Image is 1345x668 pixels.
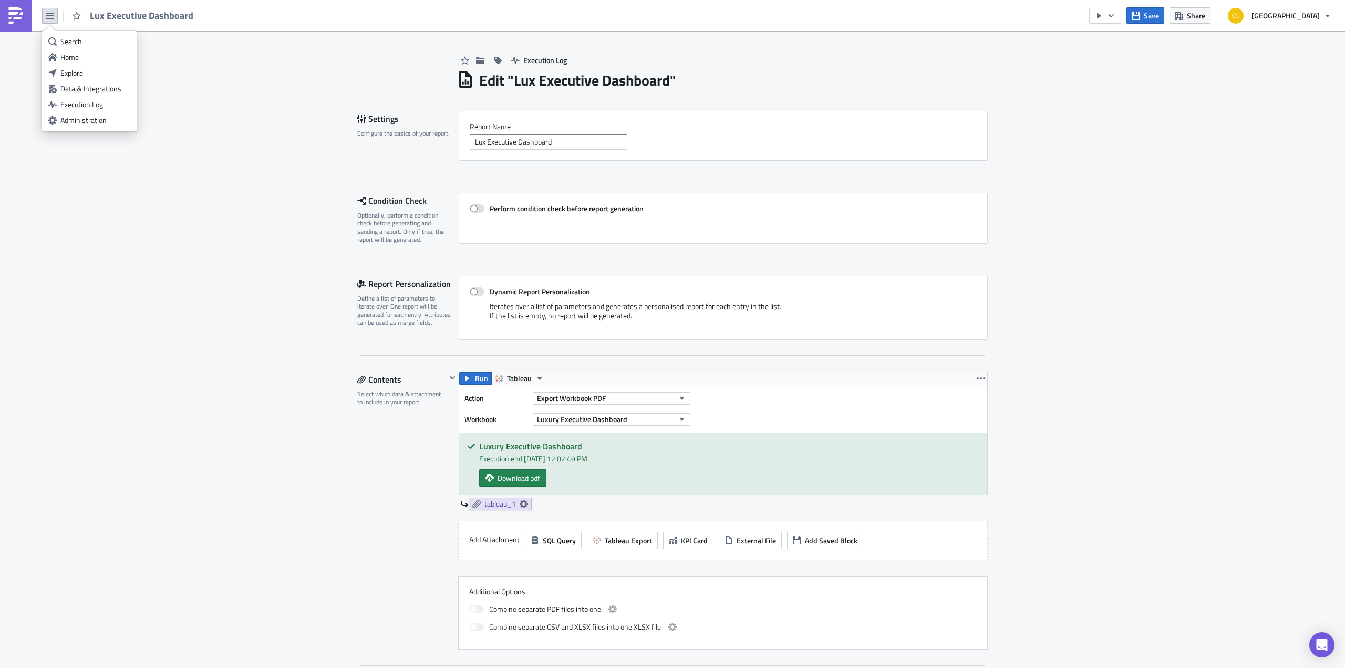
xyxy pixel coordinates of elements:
[1170,7,1210,24] button: Share
[1251,10,1320,21] span: [GEOGRAPHIC_DATA]
[357,111,459,127] div: Settings
[543,535,576,546] span: SQL Query
[470,302,977,328] div: Iterates over a list of parameters and generates a personalised report for each entry in the list...
[1144,10,1159,21] span: Save
[7,7,24,24] img: PushMetrics
[357,294,452,327] div: Define a list of parameters to iterate over. One report will be generated for each entry. Attribu...
[605,535,652,546] span: Tableau Export
[533,413,690,426] button: Luxury Executive Dashboard
[523,55,567,66] span: Execution Log
[446,372,459,384] button: Hide content
[90,9,194,22] span: Lux Executive Dashboard
[1309,632,1334,657] div: Open Intercom Messenger
[357,276,459,292] div: Report Personalization
[506,52,572,68] button: Execution Log
[479,453,979,464] div: Execution end: [DATE] 12:02:49 PM
[60,84,130,94] div: Data & Integrations
[464,390,527,406] label: Action
[533,392,690,405] button: Export Workbook PDF
[464,412,527,427] label: Workbook
[587,532,658,549] button: Tableau Export
[60,115,130,126] div: Administration
[491,372,547,385] button: Tableau
[787,532,863,549] button: Add Saved Block
[60,99,130,110] div: Execution Log
[737,535,776,546] span: External File
[489,621,661,633] span: Combine separate CSV and XLSX files into one XLSX file
[805,535,857,546] span: Add Saved Block
[479,442,979,450] h5: Luxury Executive Dashboard
[470,122,977,131] label: Report Nam﻿e
[1126,7,1164,24] button: Save
[357,211,452,244] div: Optionally, perform a condition check before generating and sending a report. Only if true, the r...
[459,372,492,385] button: Run
[1227,7,1245,25] img: Avatar
[490,286,590,297] strong: Dynamic Report Personalization
[469,498,532,510] a: tableau_1
[537,393,606,404] span: Export Workbook PDF
[357,390,446,406] div: Select which data & attachment to include in your report.
[719,532,782,549] button: External File
[475,372,488,385] span: Run
[60,52,130,63] div: Home
[498,472,540,484] span: Download pdf
[489,603,601,615] span: Combine separate PDF files into one
[507,372,532,385] span: Tableau
[357,372,446,387] div: Contents
[357,129,452,137] div: Configure the basics of your report.
[490,203,644,214] strong: Perform condition check before report generation
[1222,4,1337,27] button: [GEOGRAPHIC_DATA]
[681,535,708,546] span: KPI Card
[479,71,676,90] h1: Edit " Lux Executive Dashboard "
[469,587,977,597] label: Additional Options
[525,532,582,549] button: SQL Query
[537,414,627,425] span: Luxury Executive Dashboard
[1187,10,1205,21] span: Share
[479,469,546,487] a: Download pdf
[357,193,459,209] div: Condition Check
[60,68,130,78] div: Explore
[484,499,516,509] span: tableau_1
[663,532,713,549] button: KPI Card
[469,532,520,548] label: Add Attachment
[60,36,130,47] div: Search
